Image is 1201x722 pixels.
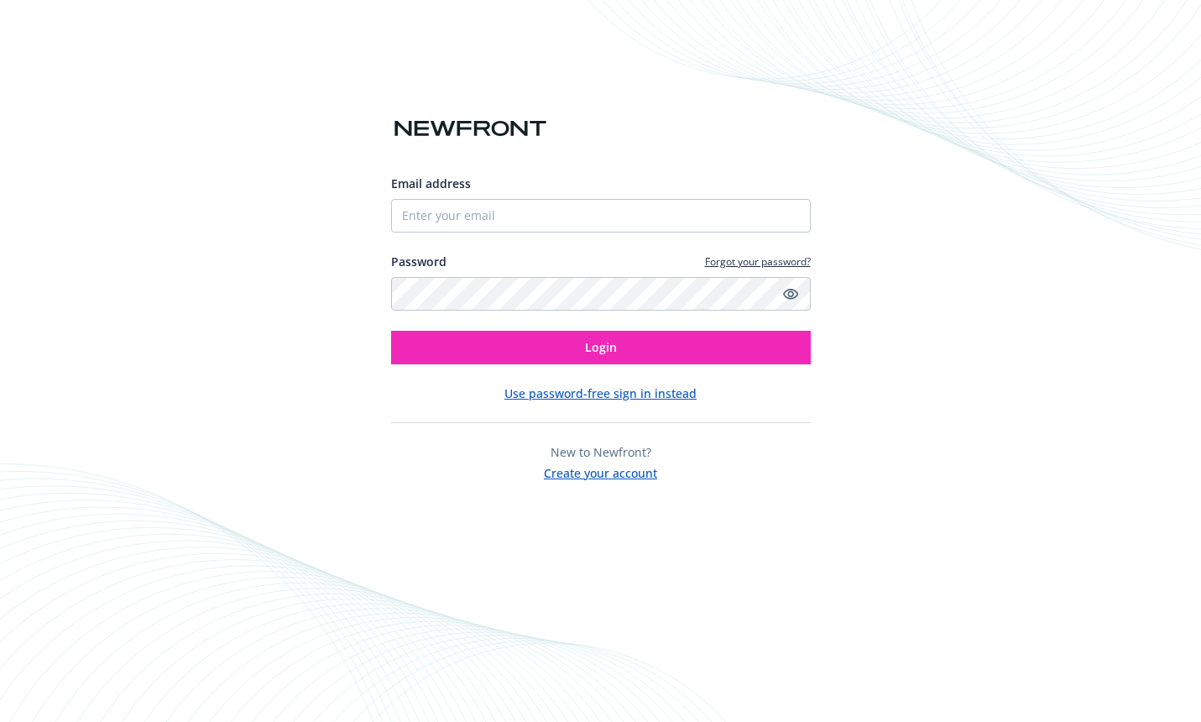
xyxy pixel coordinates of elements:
span: Login [585,339,617,355]
span: New to Newfront? [551,444,651,460]
input: Enter your email [391,199,811,233]
button: Login [391,331,811,364]
img: Newfront logo [391,114,550,144]
span: Email address [391,175,471,191]
input: Enter your password [391,277,811,311]
button: Create your account [544,461,657,482]
button: Use password-free sign in instead [504,385,697,402]
label: Password [391,253,446,270]
a: Forgot your password? [705,254,811,269]
a: Show password [781,284,801,304]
